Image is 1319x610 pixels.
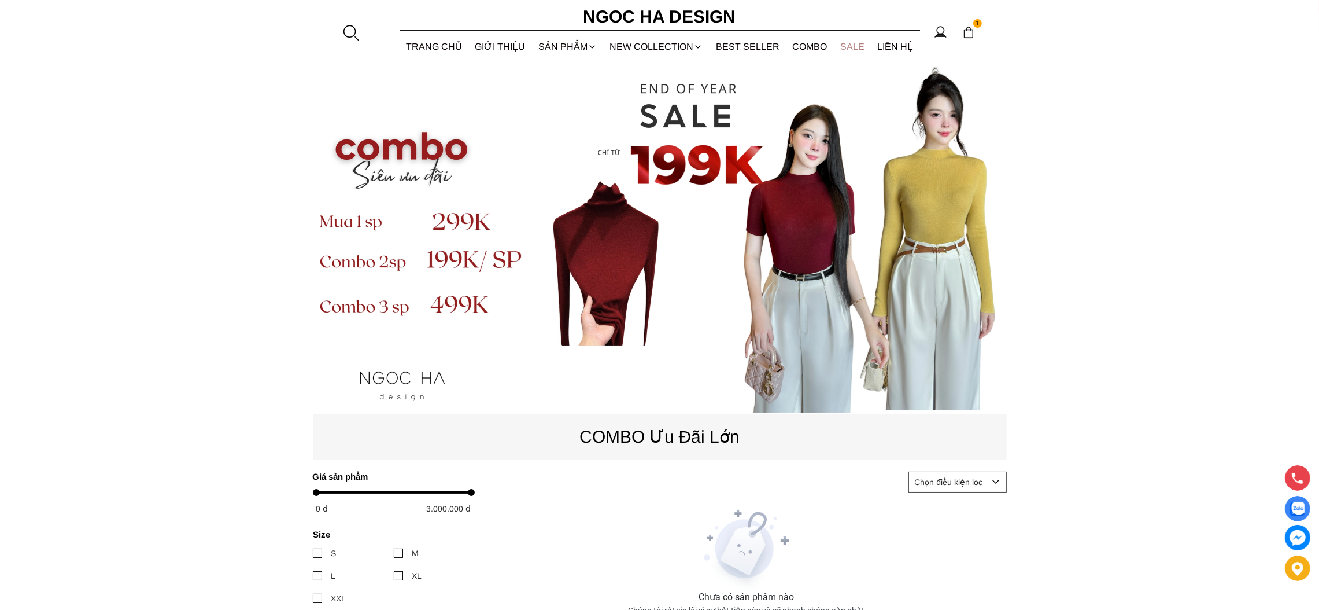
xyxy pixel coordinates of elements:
div: Chưa có sản phẩm nào [699,590,794,604]
a: messenger [1285,525,1310,550]
h4: Giá sản phẩm [313,472,467,482]
a: LIÊN HỆ [871,31,920,62]
a: Ngoc Ha Design [573,3,747,31]
a: GIỚI THIỆU [468,31,532,62]
a: Display image [1285,496,1310,521]
div: SẢN PHẨM [532,31,604,62]
div: XL [412,569,422,582]
a: Combo [786,31,834,62]
p: COMBO Ưu Đãi Lớn [313,423,1007,450]
a: TRANG CHỦ [400,31,469,62]
img: empty-product [700,498,793,590]
span: 3.000.000 ₫ [427,504,471,513]
div: L [331,569,336,582]
div: M [412,547,419,560]
img: img-CART-ICON-ksit0nf1 [962,26,975,39]
a: BEST SELLER [710,31,786,62]
h4: Size [313,530,467,539]
span: 1 [973,19,982,28]
a: SALE [834,31,871,62]
span: 0 ₫ [316,504,328,513]
img: Display image [1290,502,1305,516]
div: S [331,547,337,560]
div: XXL [331,592,346,605]
a: NEW COLLECTION [603,31,710,62]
